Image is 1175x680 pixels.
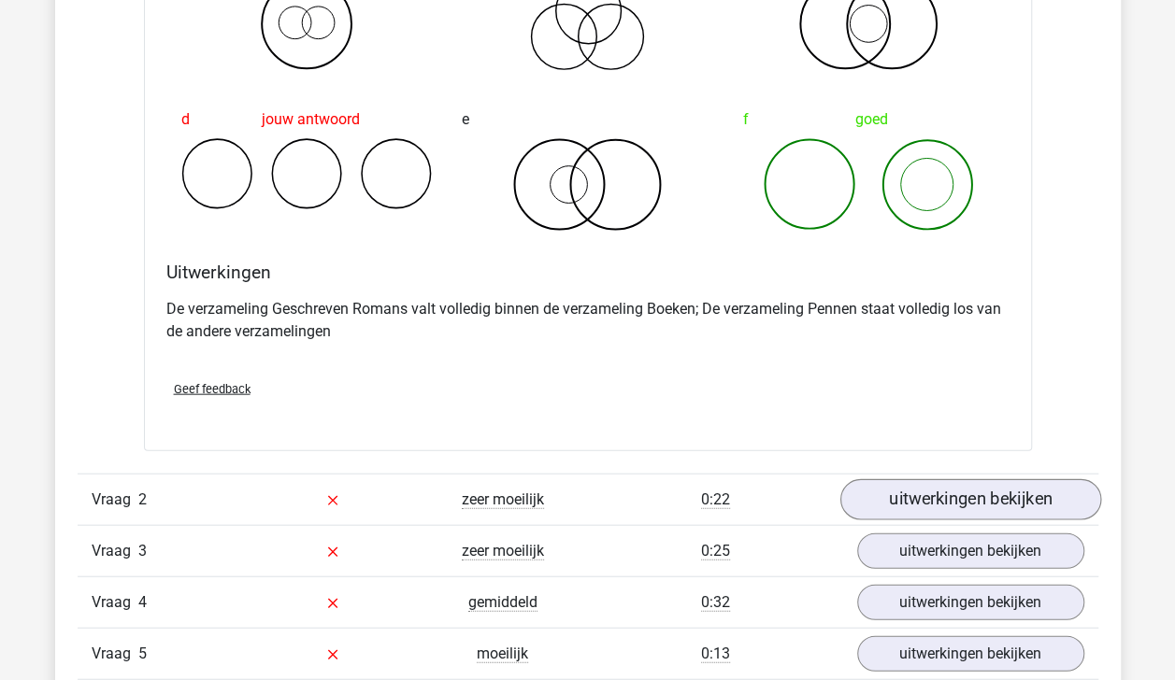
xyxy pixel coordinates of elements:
[743,101,749,138] span: f
[477,645,528,663] span: moeilijk
[181,101,433,138] div: jouw antwoord
[857,585,1084,620] a: uitwerkingen bekijken
[92,540,138,562] span: Vraag
[166,298,1010,343] p: De verzameling Geschreven Romans valt volledig binnen de verzameling Boeken; De verzameling Penne...
[701,593,730,612] span: 0:32
[839,479,1100,520] a: uitwerkingen bekijken
[92,591,138,614] span: Vraag
[92,489,138,511] span: Vraag
[138,490,147,508] span: 2
[701,645,730,663] span: 0:13
[701,490,730,509] span: 0:22
[468,593,537,612] span: gemiddeld
[181,101,190,138] span: d
[138,645,147,662] span: 5
[92,643,138,665] span: Vraag
[857,636,1084,672] a: uitwerkingen bekijken
[701,542,730,560] span: 0:25
[174,382,251,396] span: Geef feedback
[166,262,1010,283] h4: Uitwerkingen
[462,490,544,509] span: zeer moeilijk
[138,542,147,560] span: 3
[462,101,469,138] span: e
[462,542,544,560] span: zeer moeilijk
[743,101,995,138] div: goed
[857,533,1084,569] a: uitwerkingen bekijken
[138,593,147,611] span: 4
